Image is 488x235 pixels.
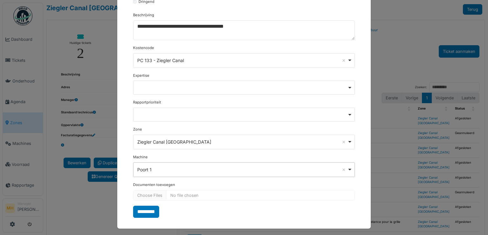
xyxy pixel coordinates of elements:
[137,57,347,64] div: PC 133 - Ziegler Canal
[137,139,347,145] div: Ziegler Canal [GEOGRAPHIC_DATA]
[133,154,148,160] label: Machine
[133,73,149,78] label: Expertise
[133,100,161,105] label: Rapportprioriteit
[137,166,347,173] div: Poort 1
[341,167,347,173] button: Remove item: '133088'
[133,182,175,188] label: Documenten toevoegen
[133,12,154,18] label: Beschrijving
[133,45,154,51] label: Kostencode
[341,57,347,64] button: Remove item: '325'
[341,139,347,145] button: Remove item: '3638'
[133,127,142,132] label: Zone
